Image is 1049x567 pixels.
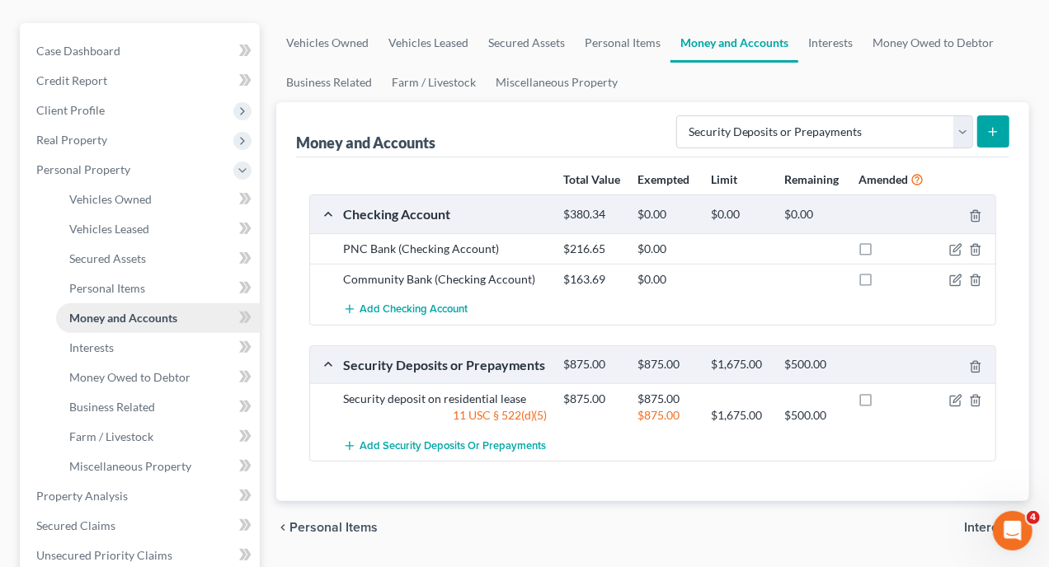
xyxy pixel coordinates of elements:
[56,392,260,422] a: Business Related
[785,172,840,186] strong: Remaining
[296,133,435,152] div: Money and Accounts
[360,303,468,316] span: Add Checking Account
[335,407,556,424] div: 11 USC § 522(d)(5)
[69,222,149,236] span: Vehicles Leased
[36,44,120,58] span: Case Dashboard
[629,241,703,257] div: $0.00
[56,333,260,363] a: Interests
[289,521,378,534] span: Personal Items
[56,303,260,333] a: Money and Accounts
[964,521,1016,534] span: Interests
[23,66,260,96] a: Credit Report
[629,407,703,424] div: $875.00
[23,36,260,66] a: Case Dashboard
[36,162,130,176] span: Personal Property
[637,172,689,186] strong: Exempted
[335,356,556,373] div: Security Deposits or Prepayments
[575,23,670,63] a: Personal Items
[776,407,849,424] div: $500.00
[69,340,114,354] span: Interests
[36,103,105,117] span: Client Profile
[556,207,629,223] div: $380.34
[776,357,849,373] div: $500.00
[556,391,629,407] div: $875.00
[670,23,798,63] a: Money and Accounts
[863,23,1004,63] a: Money Owed to Debtor
[36,73,107,87] span: Credit Report
[56,422,260,452] a: Farm / Livestock
[69,251,146,265] span: Secured Assets
[69,281,145,295] span: Personal Items
[276,521,378,534] button: chevron_left Personal Items
[343,430,546,461] button: Add Security Deposits or Prepayments
[36,548,172,562] span: Unsecured Priority Claims
[858,172,908,186] strong: Amended
[343,294,468,325] button: Add Checking Account
[703,357,776,373] div: $1,675.00
[69,459,191,473] span: Miscellaneous Property
[23,481,260,511] a: Property Analysis
[556,271,629,288] div: $163.69
[360,439,546,452] span: Add Security Deposits or Prepayments
[56,244,260,274] a: Secured Assets
[36,518,115,532] span: Secured Claims
[478,23,575,63] a: Secured Assets
[23,511,260,541] a: Secured Claims
[629,357,703,373] div: $875.00
[382,63,486,102] a: Farm / Livestock
[36,133,107,147] span: Real Property
[56,185,260,214] a: Vehicles Owned
[56,363,260,392] a: Money Owed to Debtor
[776,207,849,223] div: $0.00
[335,271,556,288] div: Community Bank (Checking Account)
[563,172,620,186] strong: Total Value
[56,274,260,303] a: Personal Items
[379,23,478,63] a: Vehicles Leased
[276,63,382,102] a: Business Related
[486,63,628,102] a: Miscellaneous Property
[69,311,177,325] span: Money and Accounts
[69,370,191,384] span: Money Owed to Debtor
[335,391,556,407] div: Security deposit on residential lease
[69,429,153,443] span: Farm / Livestock
[335,241,556,257] div: PNC Bank (Checking Account)
[703,207,776,223] div: $0.00
[964,521,1029,534] button: Interests chevron_right
[629,391,703,407] div: $875.00
[711,172,737,186] strong: Limit
[556,357,629,373] div: $875.00
[335,205,556,223] div: Checking Account
[69,400,155,414] span: Business Related
[56,214,260,244] a: Vehicles Leased
[69,192,152,206] span: Vehicles Owned
[703,407,776,424] div: $1,675.00
[276,23,379,63] a: Vehicles Owned
[629,207,703,223] div: $0.00
[629,271,703,288] div: $0.00
[1027,511,1040,524] span: 4
[56,452,260,481] a: Miscellaneous Property
[276,521,289,534] i: chevron_left
[798,23,863,63] a: Interests
[993,511,1033,551] iframe: Intercom live chat
[556,241,629,257] div: $216.65
[36,489,128,503] span: Property Analysis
